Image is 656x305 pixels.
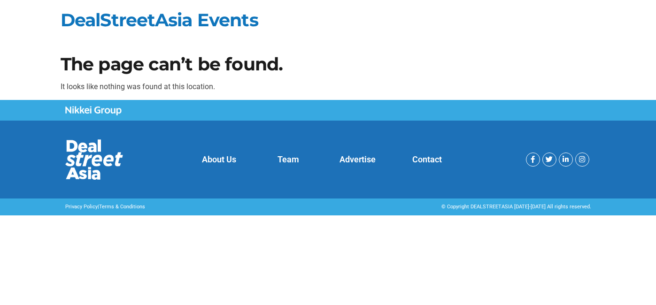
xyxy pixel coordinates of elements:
[99,204,145,210] a: Terms & Conditions
[61,55,596,73] h1: The page can’t be found.
[65,203,324,211] p: |
[61,9,258,31] a: DealStreetAsia Events
[61,81,596,92] p: It looks like nothing was found at this location.
[333,203,591,211] div: © Copyright DEALSTREETASIA [DATE]-[DATE] All rights reserved.
[340,154,376,164] a: Advertise
[65,106,122,115] img: Nikkei Group
[202,154,236,164] a: About Us
[412,154,442,164] a: Contact
[278,154,299,164] a: Team
[65,204,98,210] a: Privacy Policy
